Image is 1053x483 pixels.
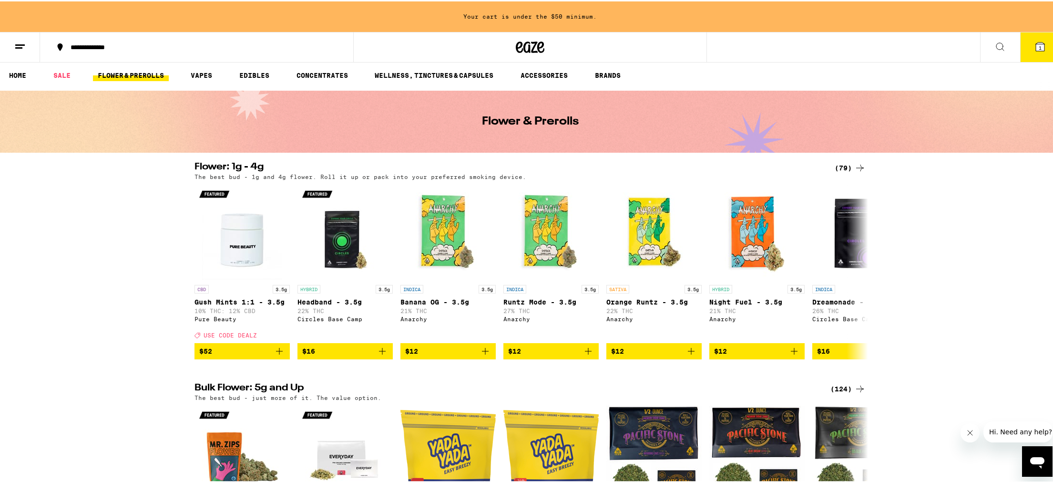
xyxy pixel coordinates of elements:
[812,183,908,342] a: Open page for Dreamonade - 3.5g from Circles Base Camp
[503,283,526,292] p: INDICA
[400,183,496,342] a: Open page for Banana OG - 3.5g from Anarchy
[812,297,908,304] p: Dreamonade - 3.5g
[709,315,805,321] div: Anarchy
[606,315,702,321] div: Anarchy
[709,283,732,292] p: HYBRID
[606,342,702,358] button: Add to bag
[812,183,908,279] img: Circles Base Camp - Dreamonade - 3.5g
[49,68,75,80] a: SALE
[606,297,702,304] p: Orange Runtz - 3.5g
[194,382,819,393] h2: Bulk Flower: 5g and Up
[194,161,819,172] h2: Flower: 1g - 4g
[297,183,393,342] a: Open page for Headband - 3.5g from Circles Base Camp
[503,306,599,313] p: 27% THC
[273,283,290,292] p: 3.5g
[194,393,381,399] p: The best bud - just more of it. The value option.
[400,283,423,292] p: INDICA
[1039,43,1042,49] span: 1
[709,183,805,279] img: Anarchy - Night Fuel - 3.5g
[199,346,212,354] span: $52
[400,183,496,279] img: Anarchy - Banana OG - 3.5g
[1022,445,1053,475] iframe: Button to launch messaging window
[503,297,599,304] p: Runtz Mode - 3.5g
[714,346,727,354] span: $12
[516,68,573,80] a: ACCESSORIES
[606,183,702,342] a: Open page for Orange Runtz - 3.5g from Anarchy
[709,306,805,313] p: 21% THC
[194,297,290,304] p: Gush Mints 1:1 - 3.5g
[194,183,290,342] a: Open page for Gush Mints 1:1 - 3.5g from Pure Beauty
[812,315,908,321] div: Circles Base Camp
[961,422,980,441] iframe: Close message
[606,183,702,279] img: Anarchy - Orange Runtz - 3.5g
[709,342,805,358] button: Add to bag
[194,306,290,313] p: 10% THC: 12% CBD
[590,68,625,80] a: BRANDS
[370,68,498,80] a: WELLNESS, TINCTURES & CAPSULES
[302,346,315,354] span: $16
[812,283,835,292] p: INDICA
[400,315,496,321] div: Anarchy
[292,68,353,80] a: CONCENTRATES
[787,283,805,292] p: 3.5g
[983,420,1053,441] iframe: Message from company
[503,183,599,279] img: Anarchy - Runtz Mode - 3.5g
[508,346,521,354] span: $12
[709,183,805,342] a: Open page for Night Fuel - 3.5g from Anarchy
[812,342,908,358] button: Add to bag
[297,315,393,321] div: Circles Base Camp
[606,306,702,313] p: 22% THC
[503,183,599,342] a: Open page for Runtz Mode - 3.5g from Anarchy
[606,283,629,292] p: SATIVA
[297,297,393,304] p: Headband - 3.5g
[479,283,496,292] p: 3.5g
[93,68,169,80] a: FLOWER & PREROLLS
[194,283,209,292] p: CBD
[186,68,217,80] a: VAPES
[400,297,496,304] p: Banana OG - 3.5g
[817,346,830,354] span: $16
[835,161,866,172] a: (79)
[194,183,290,279] img: Pure Beauty - Gush Mints 1:1 - 3.5g
[4,68,31,80] a: HOME
[685,283,702,292] p: 3.5g
[297,283,320,292] p: HYBRID
[812,306,908,313] p: 26% THC
[297,306,393,313] p: 22% THC
[709,297,805,304] p: Night Fuel - 3.5g
[194,342,290,358] button: Add to bag
[376,283,393,292] p: 3.5g
[611,346,624,354] span: $12
[297,183,393,279] img: Circles Base Camp - Headband - 3.5g
[194,315,290,321] div: Pure Beauty
[405,346,418,354] span: $12
[400,342,496,358] button: Add to bag
[194,172,526,178] p: The best bud - 1g and 4g flower. Roll it up or pack into your preferred smoking device.
[204,331,257,337] span: USE CODE DEALZ
[503,315,599,321] div: Anarchy
[400,306,496,313] p: 21% THC
[235,68,274,80] a: EDIBLES
[830,382,866,393] a: (124)
[482,115,579,126] h1: Flower & Prerolls
[582,283,599,292] p: 3.5g
[503,342,599,358] button: Add to bag
[297,342,393,358] button: Add to bag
